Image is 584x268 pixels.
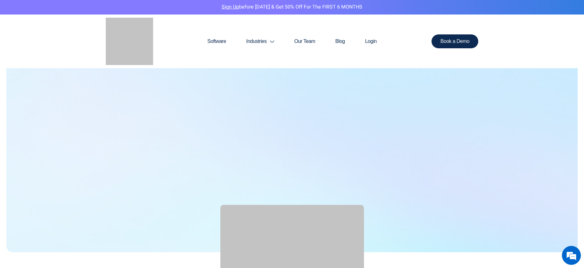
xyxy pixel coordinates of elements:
a: Software [197,26,236,57]
a: Book a Demo [432,34,478,48]
a: Industries [236,26,284,57]
p: before [DATE] & Get 50% Off for the FIRST 6 MONTHS [5,3,579,11]
a: Our Team [284,26,325,57]
a: Login [355,26,387,57]
span: Book a Demo [440,39,469,44]
a: Blog [325,26,355,57]
a: Sign Up [222,3,239,11]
